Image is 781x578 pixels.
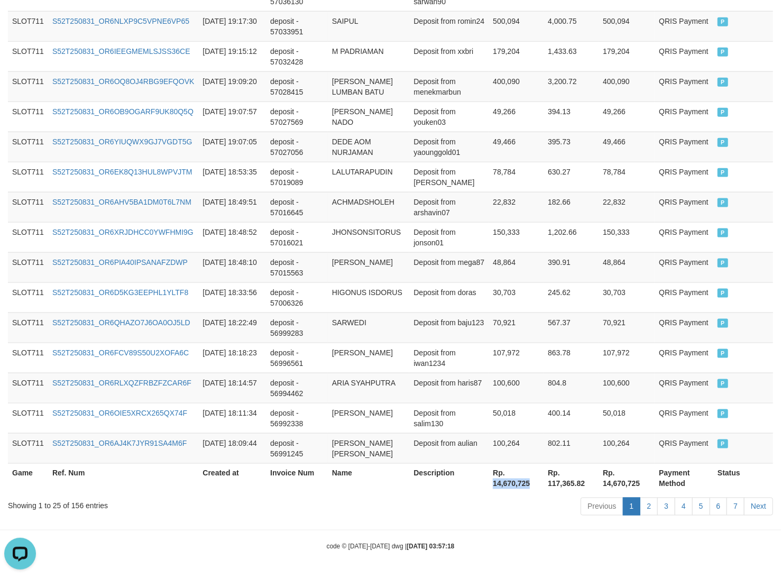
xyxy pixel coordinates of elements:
td: SLOT711 [8,102,48,132]
td: 100,600 [489,373,544,403]
td: 48,864 [489,252,544,282]
a: S52T250831_OR6AHV5BA1DM0T6L7NM [52,198,191,206]
td: 48,864 [599,252,655,282]
span: PAID [718,198,728,207]
td: SLOT711 [8,192,48,222]
td: 49,466 [599,132,655,162]
td: 630.27 [544,162,599,192]
a: S52T250831_OR6IEEGMEMLSJSS36CE [52,47,190,56]
td: 78,784 [599,162,655,192]
td: [DATE] 18:09:44 [198,433,266,463]
a: 4 [675,498,693,516]
td: [DATE] 18:14:57 [198,373,266,403]
td: [DATE] 18:49:51 [198,192,266,222]
td: [PERSON_NAME] LUMBAN BATU [328,71,410,102]
strong: [DATE] 03:57:18 [407,543,454,551]
span: PAID [718,349,728,358]
td: SLOT711 [8,222,48,252]
td: 49,466 [489,132,544,162]
td: Deposit from baju123 [409,313,489,343]
td: 179,204 [489,41,544,71]
td: Deposit from xxbri [409,41,489,71]
td: deposit - 57016645 [266,192,328,222]
td: 50,018 [599,403,655,433]
small: code © [DATE]-[DATE] dwg | [327,543,455,551]
td: 395.73 [544,132,599,162]
td: Deposit from romin24 [409,11,489,41]
td: 1,433.63 [544,41,599,71]
td: [PERSON_NAME] [328,343,410,373]
td: Deposit from aulian [409,433,489,463]
td: Deposit from [PERSON_NAME] [409,162,489,192]
td: 500,094 [489,11,544,41]
td: deposit - 56999283 [266,313,328,343]
th: Created at [198,463,266,493]
a: S52T250831_OR6D5KG3EEPHL1YLTF8 [52,288,188,297]
td: SLOT711 [8,11,48,41]
td: SLOT711 [8,132,48,162]
a: Previous [581,498,623,516]
a: S52T250831_OR6OQ8OJ4RBG9EFQOVK [52,77,194,86]
td: 400,090 [599,71,655,102]
td: 150,333 [489,222,544,252]
td: 4,000.75 [544,11,599,41]
td: [DATE] 18:48:52 [198,222,266,252]
td: 390.91 [544,252,599,282]
td: 100,264 [489,433,544,463]
td: Deposit from doras [409,282,489,313]
a: S52T250831_OR6EK8Q13HUL8WPVJTM [52,168,192,176]
td: 22,832 [489,192,544,222]
a: S52T250831_OR6YIUQWX9GJ7VGDT5G [52,137,192,146]
td: 400.14 [544,403,599,433]
td: 182.66 [544,192,599,222]
td: 150,333 [599,222,655,252]
td: 49,266 [489,102,544,132]
td: 107,972 [599,343,655,373]
td: Deposit from menekmarbun [409,71,489,102]
a: 2 [640,498,658,516]
td: deposit - 57033951 [266,11,328,41]
td: SLOT711 [8,343,48,373]
span: PAID [718,78,728,87]
td: deposit - 57032428 [266,41,328,71]
td: SLOT711 [8,71,48,102]
a: S52T250831_OR6NLXP9C5VPNE6VP65 [52,17,189,25]
td: [DATE] 19:09:20 [198,71,266,102]
span: PAID [718,138,728,147]
td: [DATE] 19:17:30 [198,11,266,41]
th: Invoice Num [266,463,328,493]
a: Next [744,498,773,516]
td: LALUTARAPUDIN [328,162,410,192]
a: S52T250831_OR6XRJDHCC0YWFHMI9G [52,228,194,236]
td: [DATE] 19:07:57 [198,102,266,132]
td: SLOT711 [8,41,48,71]
td: SLOT711 [8,373,48,403]
td: SLOT711 [8,433,48,463]
td: [DATE] 19:07:05 [198,132,266,162]
a: 1 [623,498,641,516]
td: ARIA SYAHPUTRA [328,373,410,403]
td: QRIS Payment [655,282,713,313]
a: S52T250831_OR6FCV89S50U2XOFA6C [52,348,189,357]
td: deposit - 56996561 [266,343,328,373]
td: M PADRIAMAN [328,41,410,71]
td: 70,921 [489,313,544,343]
td: HIGONUS ISDORUS [328,282,410,313]
td: QRIS Payment [655,192,713,222]
td: [DATE] 18:33:56 [198,282,266,313]
td: SLOT711 [8,313,48,343]
a: S52T250831_OR6QHAZO7J6OA0OJ5LD [52,318,190,327]
a: S52T250831_OR6RLXQZFRBZFZCAR6F [52,379,191,387]
td: [PERSON_NAME] [328,252,410,282]
a: 3 [657,498,675,516]
td: SLOT711 [8,252,48,282]
td: deposit - 57027056 [266,132,328,162]
td: 500,094 [599,11,655,41]
td: DEDE AOM NURJAMAN [328,132,410,162]
td: 30,703 [599,282,655,313]
td: 863.78 [544,343,599,373]
td: SARWEDI [328,313,410,343]
td: SLOT711 [8,403,48,433]
td: 50,018 [489,403,544,433]
span: PAID [718,439,728,448]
